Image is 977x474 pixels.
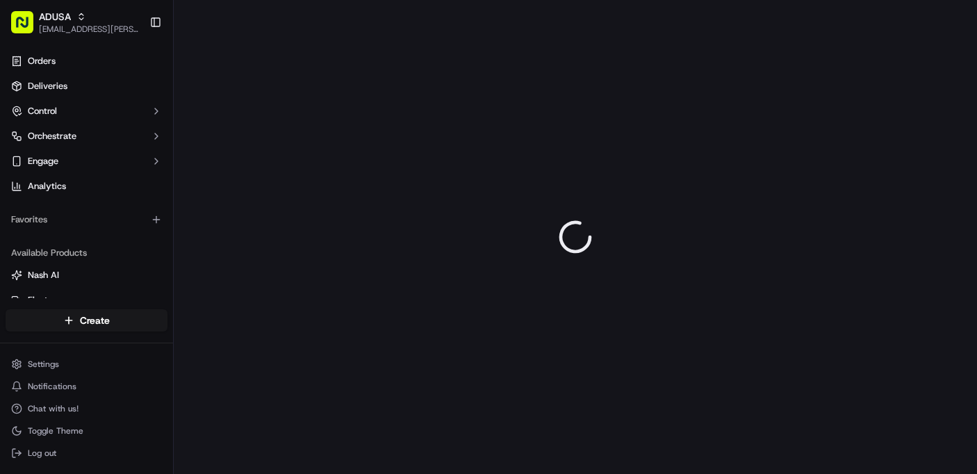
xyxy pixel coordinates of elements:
div: Favorites [6,209,167,231]
span: Settings [28,359,59,370]
span: Create [80,313,110,327]
button: Log out [6,443,167,463]
span: Engage [28,155,58,167]
button: Create [6,309,167,332]
span: Analytics [28,180,66,193]
button: Engage [6,150,167,172]
button: Chat with us! [6,399,167,418]
button: ADUSA [39,10,71,24]
span: Toggle Theme [28,425,83,436]
span: Orders [28,55,56,67]
span: Chat with us! [28,403,79,414]
span: Nash AI [28,269,59,281]
span: Deliveries [28,80,67,92]
a: Fleet [11,294,162,307]
a: Analytics [6,175,167,197]
a: Orders [6,50,167,72]
span: Control [28,105,57,117]
div: Available Products [6,242,167,264]
button: Control [6,100,167,122]
a: Nash AI [11,269,162,281]
button: Settings [6,354,167,374]
span: Log out [28,448,56,459]
button: Fleet [6,289,167,311]
span: Fleet [28,294,48,307]
button: Notifications [6,377,167,396]
button: [EMAIL_ADDRESS][PERSON_NAME][DOMAIN_NAME] [39,24,138,35]
button: Toggle Theme [6,421,167,441]
a: Deliveries [6,75,167,97]
span: Notifications [28,381,76,392]
button: ADUSA[EMAIL_ADDRESS][PERSON_NAME][DOMAIN_NAME] [6,6,144,39]
span: Orchestrate [28,130,76,142]
button: Nash AI [6,264,167,286]
button: Orchestrate [6,125,167,147]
